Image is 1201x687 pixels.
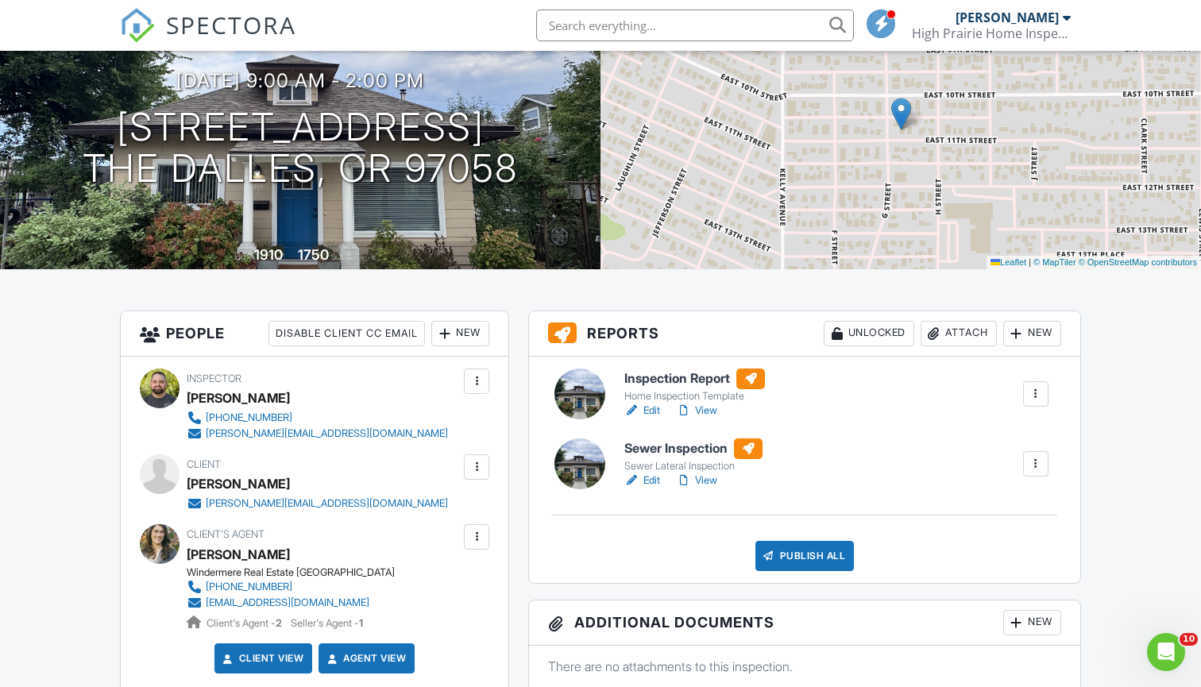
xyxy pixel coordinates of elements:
p: There are no attachments to this inspection. [548,658,1061,675]
div: New [1003,610,1061,635]
div: Publish All [755,541,855,571]
span: Client's Agent [187,528,265,540]
a: Edit [624,403,660,419]
span: Client's Agent - [207,617,284,629]
h1: [STREET_ADDRESS] The Dalles, OR 97058 [83,106,518,191]
a: [EMAIL_ADDRESS][DOMAIN_NAME] [187,595,382,611]
h3: People [121,311,508,357]
div: [PERSON_NAME] [187,386,290,410]
span: SPECTORA [166,8,296,41]
div: [EMAIL_ADDRESS][DOMAIN_NAME] [206,596,369,609]
div: 1910 [254,246,283,263]
div: Home Inspection Template [624,390,765,403]
div: [PERSON_NAME] [187,472,290,496]
div: New [431,321,489,346]
img: Marker [891,98,911,130]
img: The Best Home Inspection Software - Spectora [120,8,155,43]
a: [PERSON_NAME][EMAIL_ADDRESS][DOMAIN_NAME] [187,496,448,511]
div: [PERSON_NAME][EMAIL_ADDRESS][DOMAIN_NAME] [206,497,448,510]
strong: 2 [276,617,282,629]
span: 10 [1180,633,1198,646]
h6: Sewer Inspection [624,438,763,459]
a: View [676,473,717,488]
h3: Reports [529,311,1080,357]
span: | [1029,257,1031,267]
a: SPECTORA [120,21,296,55]
a: Leaflet [991,257,1026,267]
iframe: Intercom live chat [1147,633,1185,671]
div: Sewer Lateral Inspection [624,460,763,473]
a: Sewer Inspection Sewer Lateral Inspection [624,438,763,473]
span: sq. ft. [331,250,353,262]
a: Client View [220,650,304,666]
a: [PHONE_NUMBER] [187,410,448,426]
h6: Inspection Report [624,369,765,389]
span: Client [187,458,221,470]
a: © MapTiler [1033,257,1076,267]
a: View [676,403,717,419]
span: Inspector [187,372,241,384]
div: [PERSON_NAME] [956,10,1059,25]
div: [PHONE_NUMBER] [206,581,292,593]
div: Attach [921,321,997,346]
div: [PERSON_NAME][EMAIL_ADDRESS][DOMAIN_NAME] [206,427,448,440]
a: Edit [624,473,660,488]
a: [PERSON_NAME][EMAIL_ADDRESS][DOMAIN_NAME] [187,426,448,442]
a: © OpenStreetMap contributors [1079,257,1197,267]
div: Unlocked [824,321,914,346]
strong: 1 [359,617,363,629]
span: Built [234,250,252,262]
div: Windermere Real Estate [GEOGRAPHIC_DATA] [187,566,395,579]
div: New [1003,321,1061,346]
input: Search everything... [536,10,854,41]
span: Seller's Agent - [291,617,363,629]
a: Agent View [324,650,406,666]
a: [PHONE_NUMBER] [187,579,382,595]
h3: Additional Documents [529,600,1080,646]
h3: [DATE] 9:00 am - 2:00 pm [176,70,424,91]
a: [PERSON_NAME] [187,542,290,566]
div: High Prairie Home Inspections [912,25,1071,41]
div: [PHONE_NUMBER] [206,411,292,424]
a: Inspection Report Home Inspection Template [624,369,765,403]
div: 1750 [298,246,329,263]
div: Disable Client CC Email [268,321,425,346]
